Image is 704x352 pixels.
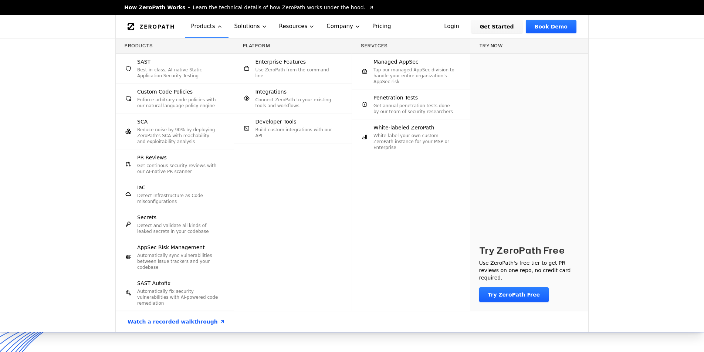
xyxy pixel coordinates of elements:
[116,179,234,209] a: IaCDetect Infrastructure as Code misconfigurations
[352,119,470,155] a: White-labeled ZeroPathWhite-label your own custom ZeroPath instance for your MSP or Enterprise
[115,15,589,38] nav: Global
[435,20,468,33] a: Login
[255,97,337,109] p: Connect ZeroPath to your existing tools and workflows
[193,4,365,11] span: Learn the technical details of how ZeroPath works under the hood.
[255,67,337,79] p: Use ZeroPath from the command line
[116,114,234,149] a: SCAReduce noise by 90% by deploying ZeroPath's SCA with reachability and exploitability analysis
[124,4,374,11] a: How ZeroPath WorksLearn the technical details of how ZeroPath works under the hood.
[137,253,219,270] p: Automatically sync vulnerabilities between issue trackers and your codebase
[255,88,287,95] span: Integrations
[321,15,366,38] button: Company
[137,280,170,287] span: SAST Autofix
[471,20,523,33] a: Get Started
[352,89,470,119] a: Penetration TestsGet annual penetration tests done by our team of security researchers
[366,15,397,38] a: Pricing
[119,311,234,332] a: Watch a recorded walkthrough
[137,214,156,221] span: Secrets
[479,43,580,49] h3: Try now
[116,275,234,311] a: SAST AutofixAutomatically fix security vulnerabilities with AI-powered code remediation
[479,287,549,302] a: Try ZeroPath Free
[137,88,193,95] span: Custom Code Policies
[116,54,234,83] a: SASTBest-in-class, AI-native Static Application Security Testing
[124,4,185,11] span: How ZeroPath Works
[234,84,352,113] a: IntegrationsConnect ZeroPath to your existing tools and workflows
[373,67,455,85] p: Tap our managed AppSec division to handle your entire organization's AppSec risk
[255,118,297,125] span: Developer Tools
[137,223,219,234] p: Detect and validate all kinds of leaked secrets in your codebase
[373,103,455,115] p: Get annual penetration tests done by our team of security researchers
[137,154,167,161] span: PR Reviews
[137,193,219,204] p: Detect Infrastructure as Code misconfigurations
[234,54,352,83] a: Enterprise FeaturesUse ZeroPath from the command line
[137,58,150,65] span: SAST
[137,244,205,251] span: AppSec Risk Management
[137,67,219,79] p: Best-in-class, AI-native Static Application Security Testing
[137,97,219,109] p: Enforce arbitrary code policies with our natural language policy engine
[116,209,234,239] a: SecretsDetect and validate all kinds of leaked secrets in your codebase
[137,288,219,306] p: Automatically fix security vulnerabilities with AI-powered code remediation
[361,43,461,49] h3: Services
[243,43,343,49] h3: Platform
[137,127,219,145] p: Reduce noise by 90% by deploying ZeroPath's SCA with reachability and exploitability analysis
[116,239,234,275] a: AppSec Risk ManagementAutomatically sync vulnerabilities between issue trackers and your codebase
[273,15,321,38] button: Resources
[255,127,337,139] p: Build custom integrations with our API
[526,20,576,33] a: Book Demo
[373,133,455,150] p: White-label your own custom ZeroPath instance for your MSP or Enterprise
[229,15,273,38] button: Solutions
[352,54,470,89] a: Managed AppSecTap our managed AppSec division to handle your entire organization's AppSec risk
[137,184,145,191] span: IaC
[185,15,229,38] button: Products
[137,163,219,175] p: Get continous security reviews with our AI-native PR scanner
[373,94,418,101] span: Penetration Tests
[137,118,148,125] span: SCA
[255,58,306,65] span: Enterprise Features
[116,149,234,179] a: PR ReviewsGet continous security reviews with our AI-native PR scanner
[373,58,419,65] span: Managed AppSec
[479,244,565,256] h3: Try ZeroPath Free
[479,259,580,281] p: Use ZeroPath's free tier to get PR reviews on one repo, no credit card required.
[125,43,225,49] h3: Products
[373,124,434,131] span: White-labeled ZeroPath
[234,114,352,143] a: Developer ToolsBuild custom integrations with our API
[116,84,234,113] a: Custom Code PoliciesEnforce arbitrary code policies with our natural language policy engine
